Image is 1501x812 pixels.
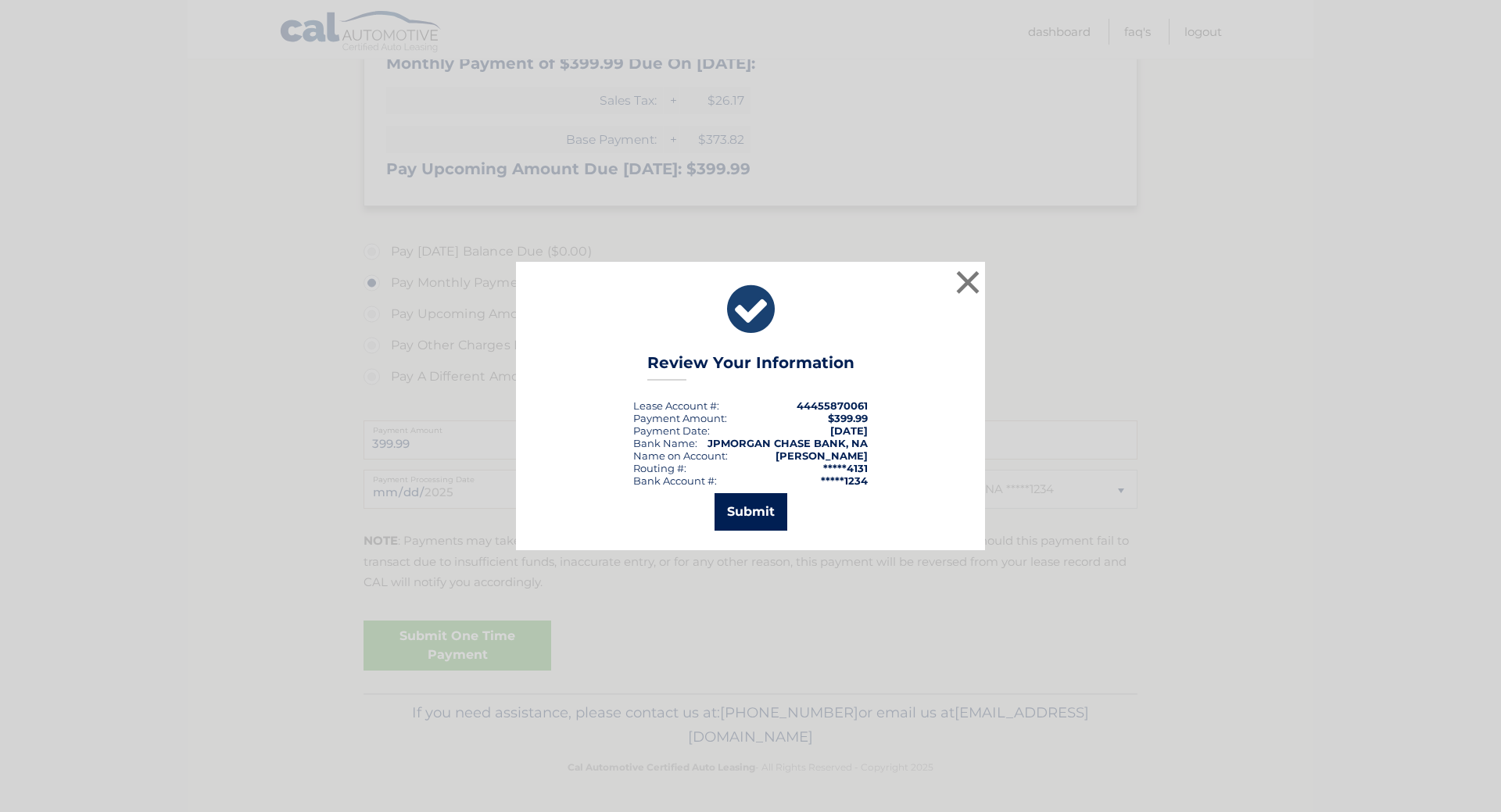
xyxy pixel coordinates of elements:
[797,399,868,412] strong: 44455870061
[633,462,686,474] div: Routing #:
[708,437,868,449] strong: JPMORGAN CHASE BANK, NA
[633,474,717,487] div: Bank Account #:
[633,424,708,437] span: Payment Date
[633,399,719,412] div: Lease Account #:
[715,493,787,531] button: Submit
[633,424,710,437] div: :
[647,353,854,381] h3: Review Your Information
[830,424,868,437] span: [DATE]
[633,437,697,449] div: Bank Name:
[828,412,868,424] span: $399.99
[633,412,727,424] div: Payment Amount:
[633,449,728,462] div: Name on Account:
[776,449,868,462] strong: [PERSON_NAME]
[952,266,983,298] button: ×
